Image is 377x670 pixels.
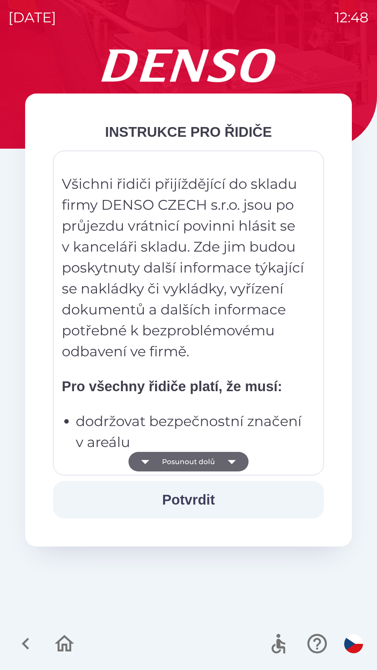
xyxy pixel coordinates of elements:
img: cs flag [344,634,363,653]
p: [DATE] [8,7,56,28]
strong: Pro všechny řidiče platí, že musí: [62,379,282,394]
img: Logo [25,49,352,82]
button: Potvrdit [53,481,324,519]
p: Všichni řidiči přijíždějící do skladu firmy DENSO CZECH s.r.o. jsou po průjezdu vrátnicí povinni ... [62,173,305,362]
p: 12:48 [335,7,369,28]
div: INSTRUKCE PRO ŘIDIČE [53,121,324,142]
button: Posunout dolů [128,452,249,471]
p: dodržovat bezpečnostní značení v areálu [76,411,305,453]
